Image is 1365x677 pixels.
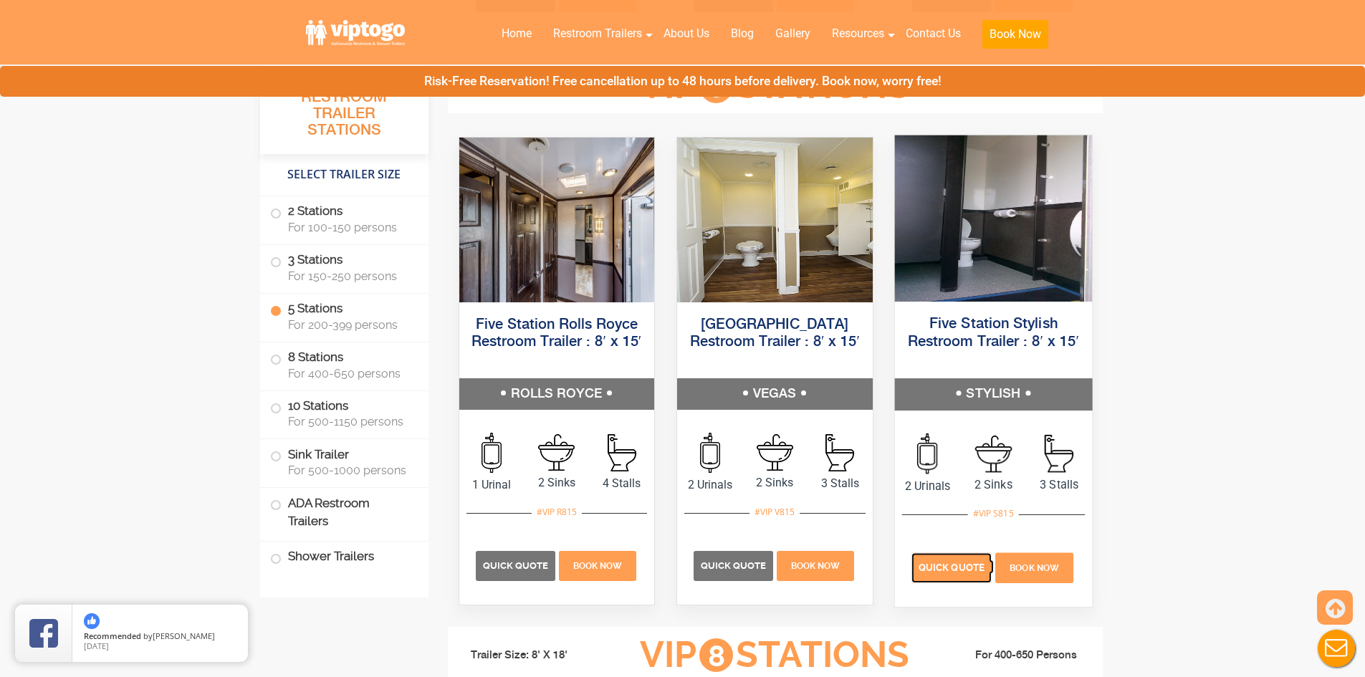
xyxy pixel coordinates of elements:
img: thumbs up icon [84,613,100,629]
label: Shower Trailers [270,542,418,572]
a: Book Now [557,558,638,572]
span: For 400-650 persons [288,367,411,380]
span: Book Now [791,561,840,571]
label: ADA Restroom Trailers [270,488,418,537]
li: Trailer Size: 8' X 18' [458,634,618,677]
img: an icon of urinal [700,433,720,473]
span: Quick Quote [919,562,985,572]
h5: VEGAS [677,378,873,410]
button: Book Now [982,20,1048,49]
span: [DATE] [84,640,109,651]
h5: STYLISH [894,378,1091,410]
span: For 100-150 persons [288,221,411,234]
a: Book Now [972,18,1059,57]
label: 8 Stations [270,342,418,387]
a: Five Station Stylish Restroom Trailer : 8′ x 15′ [908,317,1079,349]
span: [PERSON_NAME] [153,630,215,641]
div: #VIP V815 [749,503,800,522]
button: Live Chat [1308,620,1365,677]
a: Five Station Rolls Royce Restroom Trailer : 8′ x 15′ [471,317,641,350]
a: Contact Us [895,18,972,49]
img: an icon of urinal [917,433,937,474]
span: Quick Quote [483,560,548,571]
span: Book Now [573,561,622,571]
img: an icon of stall [825,434,854,471]
a: Book Now [775,558,856,572]
a: Resources [821,18,895,49]
a: Book Now [993,560,1075,573]
img: Full view of five station restroom trailer with two separate doors for men and women [677,138,873,302]
span: 2 Sinks [960,476,1026,493]
span: For 500-1000 persons [288,464,411,477]
div: #VIP S815 [968,504,1019,522]
label: 3 Stations [270,245,418,289]
img: Full view of five station restroom trailer with two separate doors for men and women [894,135,1091,301]
span: 1 Urinal [459,476,525,494]
img: an icon of sink [974,435,1012,472]
a: Quick Quote [476,558,557,572]
div: #VIP R815 [532,503,582,522]
img: an icon of stall [608,434,636,471]
label: 5 Stations [270,294,418,338]
a: Gallery [765,18,821,49]
span: Recommended [84,630,141,641]
img: an icon of sink [757,434,793,471]
span: 4 Stalls [589,475,654,492]
h3: All Portable Restroom Trailer Stations [260,68,428,154]
h5: ROLLS ROYCE [459,378,655,410]
a: Quick Quote [911,560,994,573]
h3: VIP Stations [618,67,931,106]
a: Blog [720,18,765,49]
span: by [84,632,236,642]
h4: Select Trailer Size [260,161,428,188]
span: 2 Sinks [742,474,808,491]
a: Home [491,18,542,49]
a: Restroom Trailers [542,18,653,49]
span: 3 Stalls [808,475,873,492]
span: 3 Stalls [1026,476,1092,493]
label: Sink Trailer [270,439,418,484]
img: an icon of urinal [482,433,502,473]
span: For 150-250 persons [288,269,411,283]
span: 2 Urinals [677,476,742,494]
img: an icon of sink [538,434,575,471]
img: an icon of stall [1045,434,1073,472]
h3: VIP Stations [618,635,931,675]
span: 2 Urinals [894,477,960,494]
span: Quick Quote [701,560,766,571]
span: Book Now [1010,562,1059,572]
span: For 200-399 persons [288,318,411,332]
span: 8 [699,638,733,672]
img: Review Rating [29,619,58,648]
label: 10 Stations [270,391,418,436]
img: Full view of five station restroom trailer with two separate doors for men and women [459,138,655,302]
a: About Us [653,18,720,49]
span: 2 Sinks [524,474,589,491]
span: For 500-1150 persons [288,415,411,428]
label: 2 Stations [270,196,418,241]
li: For 400-650 Persons [932,647,1093,664]
a: [GEOGRAPHIC_DATA] Restroom Trailer : 8′ x 15′ [690,317,860,350]
a: Quick Quote [694,558,775,572]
